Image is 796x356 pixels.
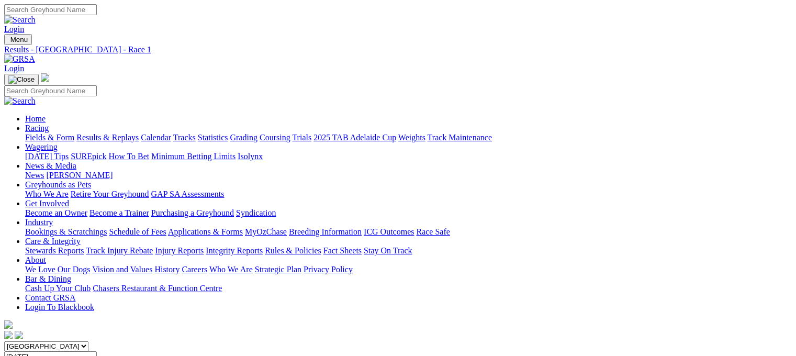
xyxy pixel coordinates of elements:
[292,133,311,142] a: Trials
[4,85,97,96] input: Search
[41,73,49,82] img: logo-grsa-white.png
[154,265,180,274] a: History
[4,25,24,34] a: Login
[255,265,301,274] a: Strategic Plan
[4,15,36,25] img: Search
[4,34,32,45] button: Toggle navigation
[4,74,39,85] button: Toggle navigation
[25,246,792,255] div: Care & Integrity
[416,227,450,236] a: Race Safe
[398,133,425,142] a: Weights
[230,133,257,142] a: Grading
[25,227,107,236] a: Bookings & Scratchings
[25,246,84,255] a: Stewards Reports
[25,293,75,302] a: Contact GRSA
[151,208,234,217] a: Purchasing a Greyhound
[323,246,362,255] a: Fact Sheets
[25,303,94,311] a: Login To Blackbook
[25,124,49,132] a: Racing
[25,227,792,237] div: Industry
[76,133,139,142] a: Results & Replays
[260,133,290,142] a: Coursing
[364,246,412,255] a: Stay On Track
[25,171,44,180] a: News
[304,265,353,274] a: Privacy Policy
[25,274,71,283] a: Bar & Dining
[173,133,196,142] a: Tracks
[141,133,171,142] a: Calendar
[25,133,792,142] div: Racing
[206,246,263,255] a: Integrity Reports
[93,284,222,293] a: Chasers Restaurant & Function Centre
[4,4,97,15] input: Search
[155,246,204,255] a: Injury Reports
[198,133,228,142] a: Statistics
[4,331,13,339] img: facebook.svg
[4,320,13,329] img: logo-grsa-white.png
[46,171,113,180] a: [PERSON_NAME]
[265,246,321,255] a: Rules & Policies
[10,36,28,43] span: Menu
[168,227,243,236] a: Applications & Forms
[25,265,90,274] a: We Love Our Dogs
[25,218,53,227] a: Industry
[15,331,23,339] img: twitter.svg
[25,208,792,218] div: Get Involved
[245,227,287,236] a: MyOzChase
[25,152,69,161] a: [DATE] Tips
[89,208,149,217] a: Become a Trainer
[182,265,207,274] a: Careers
[4,64,24,73] a: Login
[8,75,35,84] img: Close
[25,199,69,208] a: Get Involved
[25,190,69,198] a: Who We Are
[25,284,91,293] a: Cash Up Your Club
[71,190,149,198] a: Retire Your Greyhound
[25,161,76,170] a: News & Media
[109,152,150,161] a: How To Bet
[25,284,792,293] div: Bar & Dining
[151,152,236,161] a: Minimum Betting Limits
[236,208,276,217] a: Syndication
[4,45,792,54] a: Results - [GEOGRAPHIC_DATA] - Race 1
[428,133,492,142] a: Track Maintenance
[4,96,36,106] img: Search
[25,190,792,199] div: Greyhounds as Pets
[92,265,152,274] a: Vision and Values
[313,133,396,142] a: 2025 TAB Adelaide Cup
[25,265,792,274] div: About
[25,133,74,142] a: Fields & Form
[109,227,166,236] a: Schedule of Fees
[25,152,792,161] div: Wagering
[238,152,263,161] a: Isolynx
[151,190,225,198] a: GAP SA Assessments
[25,171,792,180] div: News & Media
[209,265,253,274] a: Who We Are
[289,227,362,236] a: Breeding Information
[86,246,153,255] a: Track Injury Rebate
[25,237,81,246] a: Care & Integrity
[25,114,46,123] a: Home
[364,227,414,236] a: ICG Outcomes
[25,142,58,151] a: Wagering
[25,255,46,264] a: About
[71,152,106,161] a: SUREpick
[4,54,35,64] img: GRSA
[25,180,91,189] a: Greyhounds as Pets
[25,208,87,217] a: Become an Owner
